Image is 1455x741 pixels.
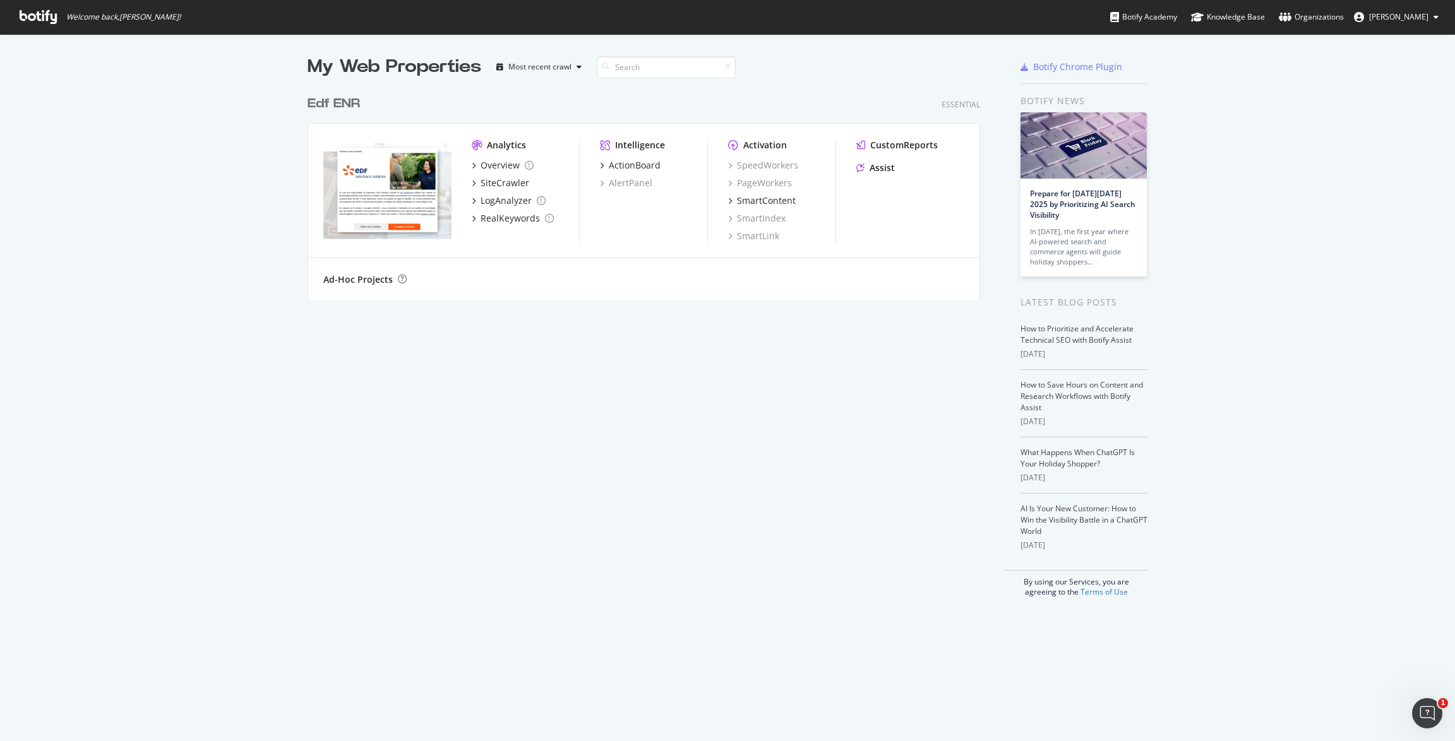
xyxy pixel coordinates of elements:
[472,177,529,189] a: SiteCrawler
[728,194,796,207] a: SmartContent
[472,159,534,172] a: Overview
[1030,227,1137,267] div: In [DATE], the first year where AI-powered search and commerce agents will guide holiday shoppers…
[1021,503,1147,536] a: AI Is Your New Customer: How to Win the Visibility Battle in a ChatGPT World
[615,139,665,151] div: Intelligence
[728,230,779,242] a: SmartLink
[472,194,546,207] a: LogAnalyzer
[1021,323,1134,345] a: How to Prioritize and Accelerate Technical SEO with Botify Assist
[856,162,895,174] a: Assist
[600,159,661,172] a: ActionBoard
[856,139,938,151] a: CustomReports
[308,95,365,113] a: Edf ENR
[1021,348,1147,360] div: [DATE]
[1033,61,1122,73] div: Botify Chrome Plugin
[1021,416,1147,427] div: [DATE]
[481,194,532,207] div: LogAnalyzer
[609,159,661,172] div: ActionBoard
[472,212,554,225] a: RealKeywords
[308,80,990,300] div: grid
[1021,61,1122,73] a: Botify Chrome Plugin
[1021,112,1147,179] img: Prepare for Black Friday 2025 by Prioritizing AI Search Visibility
[1369,11,1428,22] span: Florian Fouillouse
[1021,540,1147,551] div: [DATE]
[1021,447,1135,469] a: What Happens When ChatGPT Is Your Holiday Shopper?
[308,95,360,113] div: Edf ENR
[481,177,529,189] div: SiteCrawler
[1279,11,1344,23] div: Organizations
[728,212,786,225] a: SmartIndex
[1021,295,1147,309] div: Latest Blog Posts
[1438,698,1448,708] span: 1
[1191,11,1265,23] div: Knowledge Base
[743,139,787,151] div: Activation
[870,162,895,174] div: Assist
[870,139,938,151] div: CustomReports
[942,99,980,110] div: Essential
[308,54,481,80] div: My Web Properties
[600,177,652,189] a: AlertPanel
[728,159,798,172] a: SpeedWorkers
[487,139,526,151] div: Analytics
[323,273,393,286] div: Ad-Hoc Projects
[737,194,796,207] div: SmartContent
[1005,570,1147,597] div: By using our Services, you are agreeing to the
[491,57,587,77] button: Most recent crawl
[1021,94,1147,108] div: Botify news
[1030,188,1135,220] a: Prepare for [DATE][DATE] 2025 by Prioritizing AI Search Visibility
[481,159,520,172] div: Overview
[481,212,540,225] div: RealKeywords
[508,63,572,71] div: Most recent crawl
[1021,472,1147,483] div: [DATE]
[597,56,736,78] input: Search
[728,177,792,189] a: PageWorkers
[1110,11,1177,23] div: Botify Academy
[1344,7,1449,27] button: [PERSON_NAME]
[1412,698,1442,728] iframe: Intercom live chat
[1021,379,1143,413] a: How to Save Hours on Content and Research Workflows with Botify Assist
[66,12,181,22] span: Welcome back, [PERSON_NAME] !
[1081,586,1128,597] a: Terms of Use
[323,139,452,241] img: edf-solutions-solaires.com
